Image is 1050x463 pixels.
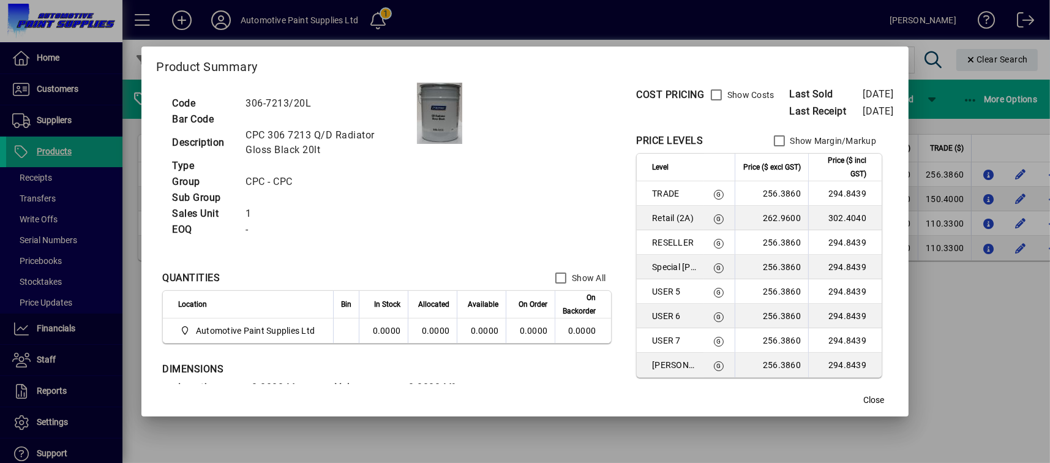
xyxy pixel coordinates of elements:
[808,230,882,255] td: 294.8439
[863,88,894,100] span: [DATE]
[359,318,408,343] td: 0.0000
[652,261,697,273] span: Special [PERSON_NAME]
[652,160,669,174] span: Level
[735,181,808,206] td: 256.3860
[239,174,417,190] td: CPC - CPC
[166,206,239,222] td: Sales Unit
[329,380,402,396] td: Volume
[790,87,863,102] span: Last Sold
[808,328,882,353] td: 294.8439
[636,134,703,148] div: PRICE LEVELS
[735,328,808,353] td: 256.3860
[178,298,207,311] span: Location
[239,96,417,111] td: 306-7213/20L
[808,181,882,206] td: 294.8439
[735,304,808,328] td: 256.3860
[166,174,239,190] td: Group
[417,83,462,144] img: contain
[166,158,239,174] td: Type
[166,111,239,127] td: Bar Code
[468,298,498,311] span: Available
[457,318,506,343] td: 0.0000
[239,206,417,222] td: 1
[246,380,319,396] td: 0.0000 M
[735,230,808,255] td: 256.3860
[790,104,863,119] span: Last Receipt
[808,206,882,230] td: 302.4040
[652,236,697,249] span: RESELLER
[162,362,468,377] div: DIMENSIONS
[141,47,908,82] h2: Product Summary
[735,206,808,230] td: 262.9600
[166,222,239,238] td: EOQ
[402,380,476,396] td: 0.0000 M³
[652,310,697,322] span: USER 6
[196,325,315,337] span: Automotive Paint Supplies Ltd
[816,154,866,181] span: Price ($ incl GST)
[239,222,417,238] td: -
[735,353,808,377] td: 256.3860
[743,160,801,174] span: Price ($ excl GST)
[555,318,611,343] td: 0.0000
[239,127,417,158] td: CPC 306 7213 Q/D Radiator Gloss Black 20lt
[652,187,697,200] span: TRADE
[408,318,457,343] td: 0.0000
[166,127,239,158] td: Description
[735,279,808,304] td: 256.3860
[166,190,239,206] td: Sub Group
[725,89,774,101] label: Show Costs
[855,390,894,412] button: Close
[636,88,704,102] div: COST PRICING
[652,359,697,371] span: [PERSON_NAME]
[863,105,894,117] span: [DATE]
[864,394,885,407] span: Close
[808,304,882,328] td: 294.8439
[569,272,606,284] label: Show All
[735,255,808,279] td: 256.3860
[563,291,596,318] span: On Backorder
[162,271,220,285] div: QUANTITIES
[172,380,246,396] td: Length
[808,353,882,377] td: 294.8439
[808,279,882,304] td: 294.8439
[418,298,449,311] span: Allocated
[178,323,320,338] span: Automotive Paint Supplies Ltd
[652,212,697,224] span: Retail (2A)
[808,255,882,279] td: 294.8439
[520,326,548,336] span: 0.0000
[519,298,547,311] span: On Order
[341,298,351,311] span: Bin
[652,285,697,298] span: USER 5
[166,96,239,111] td: Code
[652,334,697,347] span: USER 7
[374,298,400,311] span: In Stock
[788,135,877,147] label: Show Margin/Markup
